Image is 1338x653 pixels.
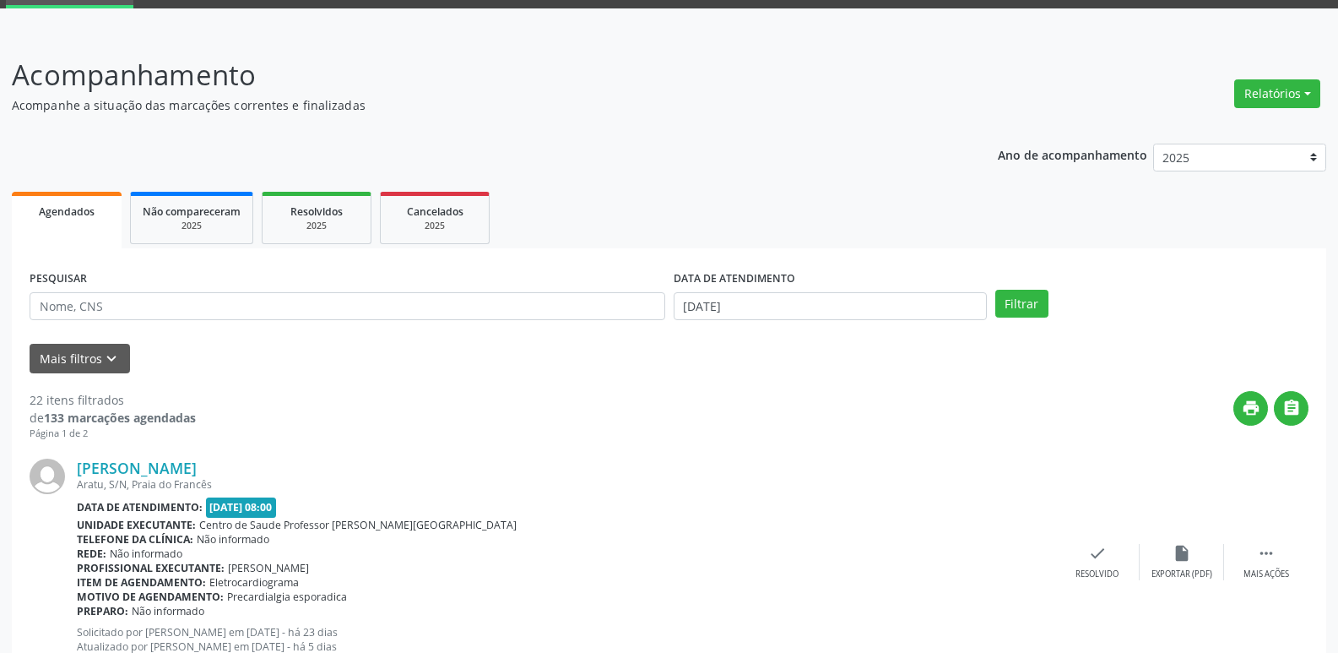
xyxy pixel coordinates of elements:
[12,54,932,96] p: Acompanhamento
[110,547,182,561] span: Não informado
[77,547,106,561] b: Rede:
[77,575,206,590] b: Item de agendamento:
[30,391,196,409] div: 22 itens filtrados
[290,204,343,219] span: Resolvidos
[1257,544,1276,563] i: 
[30,266,87,292] label: PESQUISAR
[209,575,299,590] span: Eletrocardiograma
[274,220,359,232] div: 2025
[30,427,196,441] div: Página 1 de 2
[197,532,269,547] span: Não informado
[30,409,196,427] div: de
[393,220,477,232] div: 2025
[1088,544,1107,563] i: check
[77,518,196,532] b: Unidade executante:
[102,350,121,368] i: keyboard_arrow_down
[77,500,203,514] b: Data de atendimento:
[39,204,95,219] span: Agendados
[1274,391,1308,426] button: 
[199,518,517,532] span: Centro de Saude Professor [PERSON_NAME][GEOGRAPHIC_DATA]
[30,292,665,321] input: Nome, CNS
[143,204,241,219] span: Não compareceram
[77,477,1055,492] div: Aratu, S/N, Praia do Francês
[206,498,277,517] span: [DATE] 08:00
[77,590,224,604] b: Motivo de agendamento:
[12,96,932,114] p: Acompanhe a situação das marcações correntes e finalizadas
[77,532,193,547] b: Telefone da clínica:
[77,459,197,477] a: [PERSON_NAME]
[227,590,347,604] span: Precardialgia esporadica
[674,266,795,292] label: DATA DE ATENDIMENTO
[1242,399,1260,417] i: print
[77,561,225,575] b: Profissional executante:
[132,604,204,618] span: Não informado
[77,604,128,618] b: Preparo:
[1234,79,1320,108] button: Relatórios
[1075,569,1119,580] div: Resolvido
[143,220,241,232] div: 2025
[407,204,463,219] span: Cancelados
[30,344,130,373] button: Mais filtroskeyboard_arrow_down
[1282,399,1301,417] i: 
[44,410,196,426] strong: 133 marcações agendadas
[995,290,1048,318] button: Filtrar
[998,144,1147,165] p: Ano de acompanhamento
[674,292,987,321] input: Selecione um intervalo
[1233,391,1268,426] button: print
[228,561,309,575] span: [PERSON_NAME]
[30,459,65,494] img: img
[1173,544,1191,563] i: insert_drive_file
[1151,569,1212,580] div: Exportar (PDF)
[1243,569,1289,580] div: Mais ações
